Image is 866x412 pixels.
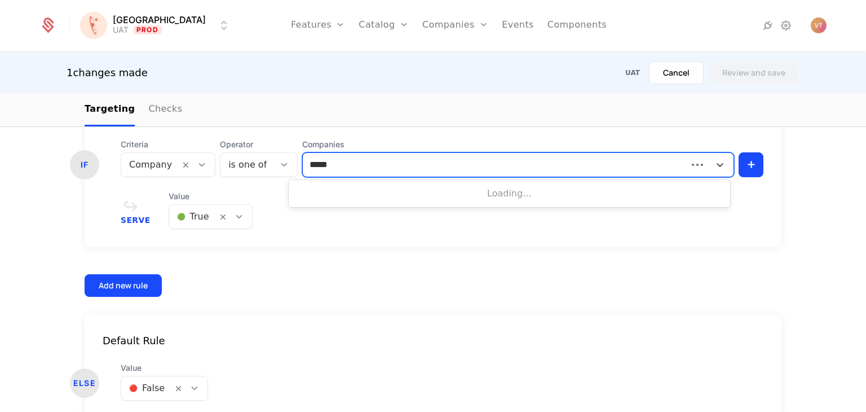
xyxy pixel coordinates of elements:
div: UAT [625,68,640,77]
span: Prod [133,25,162,34]
span: Criteria [121,139,215,150]
span: Value [169,191,253,202]
div: IF [70,150,99,179]
div: Add new rule [99,280,148,291]
span: [GEOGRAPHIC_DATA] [113,15,206,24]
button: Open user button [811,17,827,33]
a: Settings [779,19,793,32]
nav: Main [85,93,781,126]
span: Value [121,362,208,374]
span: Operator [220,139,298,150]
img: Vlada Todorovic [811,17,827,33]
button: Add new rule [85,274,162,297]
span: Serve [121,216,151,224]
div: Default Rule [85,333,781,349]
a: Targeting [85,93,135,126]
a: Integrations [761,19,775,32]
img: Florence [80,12,107,39]
button: Review and save [708,62,799,84]
div: ELSE [70,369,99,398]
div: Loading... [289,182,730,205]
ul: Choose Sub Page [85,93,182,126]
div: 1 changes made [67,65,148,81]
div: UAT [113,24,129,36]
button: Cancel [649,62,704,84]
span: Companies [302,139,734,150]
button: + [739,152,763,177]
div: Review and save [722,67,785,78]
button: Select environment [83,13,231,38]
a: Checks [148,93,182,126]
